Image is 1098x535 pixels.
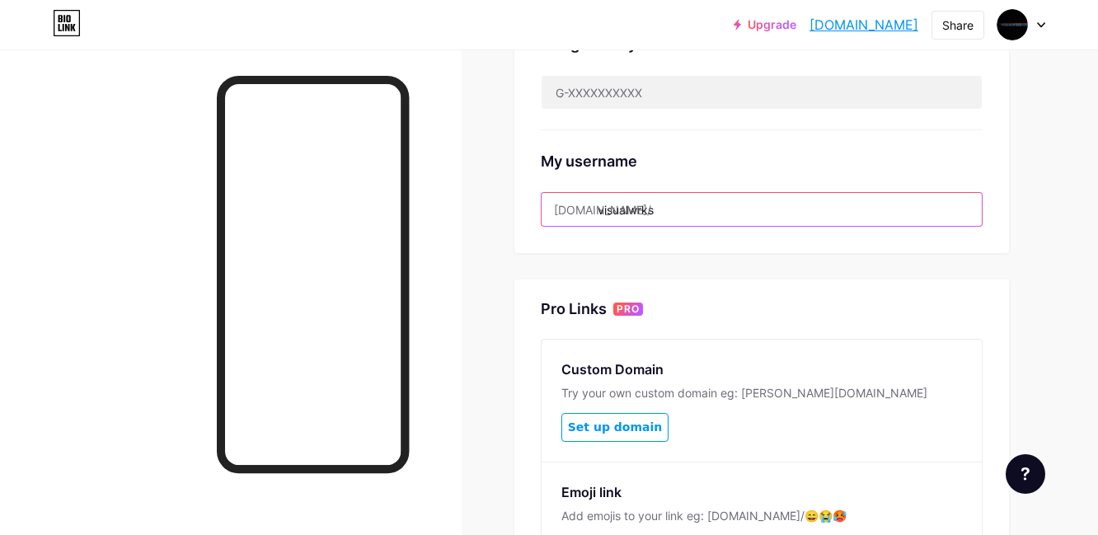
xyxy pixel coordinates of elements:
a: [DOMAIN_NAME] [809,15,918,35]
span: Set up domain [568,420,662,434]
div: Try your own custom domain eg: [PERSON_NAME][DOMAIN_NAME] [561,386,962,400]
button: Set up domain [561,413,669,442]
a: Upgrade [734,18,796,31]
div: My username [541,150,983,172]
div: Custom Domain [561,359,962,379]
input: G-XXXXXXXXXX [542,76,982,109]
div: [DOMAIN_NAME]/ [554,201,651,218]
span: PRO [617,303,640,316]
img: visualwrks [997,9,1028,40]
div: Add emojis to your link eg: [DOMAIN_NAME]/😄😭🥵 [561,509,962,523]
input: username [542,193,982,226]
div: Pro Links [541,299,607,319]
div: Share [942,16,974,34]
div: Emoji link [561,482,962,502]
